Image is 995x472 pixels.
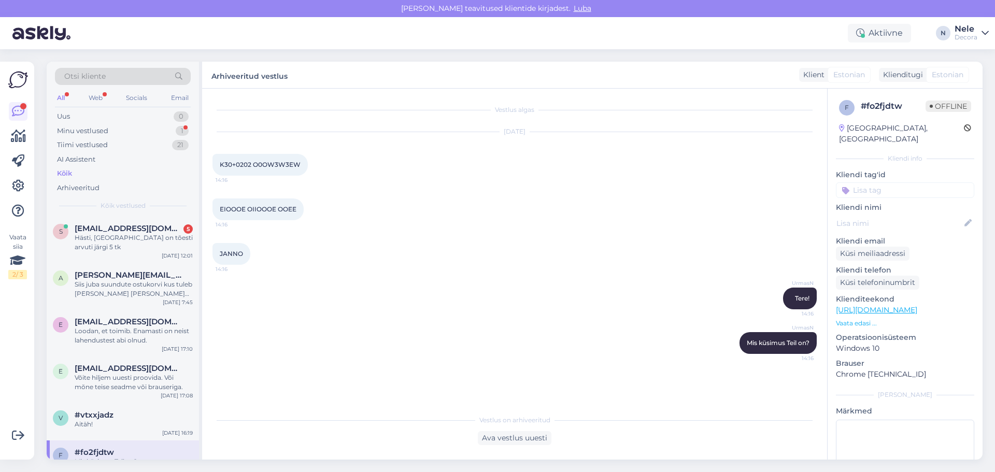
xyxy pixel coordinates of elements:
span: 14:16 [216,265,254,273]
span: e [59,321,63,328]
span: Mis küsimus Teil on? [747,339,809,347]
div: Klient [799,69,825,80]
input: Lisa tag [836,182,974,198]
p: Brauser [836,358,974,369]
span: e [59,367,63,375]
span: JANNO [220,250,243,258]
span: #fo2fjdtw [75,448,114,457]
div: Kliendi info [836,154,974,163]
span: s [59,227,63,235]
p: Märkmed [836,406,974,417]
img: Askly Logo [8,70,28,90]
div: [DATE] 7:45 [163,298,193,306]
a: [URL][DOMAIN_NAME] [836,305,917,314]
div: [PERSON_NAME] [836,390,974,399]
div: All [55,91,67,105]
span: 14:16 [775,354,814,362]
p: Operatsioonisüsteem [836,332,974,343]
div: AI Assistent [57,154,95,165]
span: Estonian [833,69,865,80]
span: Otsi kliente [64,71,106,82]
div: Email [169,91,191,105]
div: Web [87,91,105,105]
div: Uus [57,111,70,122]
span: Luba [571,4,594,13]
p: Chrome [TECHNICAL_ID] [836,369,974,380]
p: Vaata edasi ... [836,319,974,328]
p: Klienditeekond [836,294,974,305]
label: Arhiveeritud vestlus [211,68,288,82]
span: f [845,104,849,111]
span: Vestlus on arhiveeritud [479,416,550,425]
span: #vtxxjadz [75,410,113,420]
div: Nele [955,25,977,33]
div: Socials [124,91,149,105]
span: 14:16 [775,310,814,318]
a: NeleDecora [955,25,989,41]
div: Minu vestlused [57,126,108,136]
span: Kõik vestlused [101,201,146,210]
span: UrmasN [775,324,814,332]
div: Aktiivne [848,24,911,42]
p: Windows 10 [836,343,974,354]
span: 14:16 [216,221,254,228]
span: sergo.kohal@tallinnlv.ee [75,224,182,233]
span: v [59,414,63,422]
span: andres@lahe.biz [75,270,182,280]
div: Küsi meiliaadressi [836,247,909,261]
div: 21 [172,140,189,150]
div: 2 / 3 [8,270,27,279]
p: Kliendi tag'id [836,169,974,180]
div: Tiimi vestlused [57,140,108,150]
p: Kliendi nimi [836,202,974,213]
div: 5 [183,224,193,234]
div: [DATE] 17:08 [161,392,193,399]
div: Decora [955,33,977,41]
div: Võite hiljem uuesti proovida. Või mõne teise seadme või brauseriga. [75,373,193,392]
input: Lisa nimi [836,218,962,229]
div: Aitäh! [75,420,193,429]
div: 0 [174,111,189,122]
span: f [59,451,63,459]
span: 14:16 [216,176,254,184]
div: Mis küsimus Teil on? [75,457,193,466]
div: [DATE] 12:01 [162,252,193,260]
p: Kliendi email [836,236,974,247]
div: Ava vestlus uuesti [478,431,551,445]
div: Vaata siia [8,233,27,279]
span: Offline [926,101,971,112]
span: eren.povel@gmail.com [75,364,182,373]
span: a [59,274,63,282]
div: Arhiveeritud [57,183,99,193]
div: [GEOGRAPHIC_DATA], [GEOGRAPHIC_DATA] [839,123,964,145]
div: # fo2fjdtw [861,100,926,112]
div: Siis juba suundute ostukorvi kus tuleb [PERSON_NAME] [PERSON_NAME] meetodi osas ning [PERSON_NAME... [75,280,193,298]
div: 1 [176,126,189,136]
div: [DATE] 17:10 [162,345,193,353]
span: Tere! [795,294,809,302]
div: Küsi telefoninumbrit [836,276,919,290]
span: K30+0202 O0OW3W3EW [220,161,301,168]
span: eren.povel@gmail.com [75,317,182,326]
div: Vestlus algas [212,105,817,115]
div: N [936,26,950,40]
div: Klienditugi [879,69,923,80]
span: UrmasN [775,279,814,287]
div: Hästi, [GEOGRAPHIC_DATA] on tõesti arvuti järgi 5 tk [75,233,193,252]
span: Estonian [932,69,963,80]
div: [DATE] [212,127,817,136]
div: [DATE] 16:19 [162,429,193,437]
span: EIOOOE OIIOOOE OOEE [220,205,296,213]
p: Kliendi telefon [836,265,974,276]
div: Loodan, et toimib. Enamasti on neist lahendustest abi olnud. [75,326,193,345]
div: Kõik [57,168,72,179]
